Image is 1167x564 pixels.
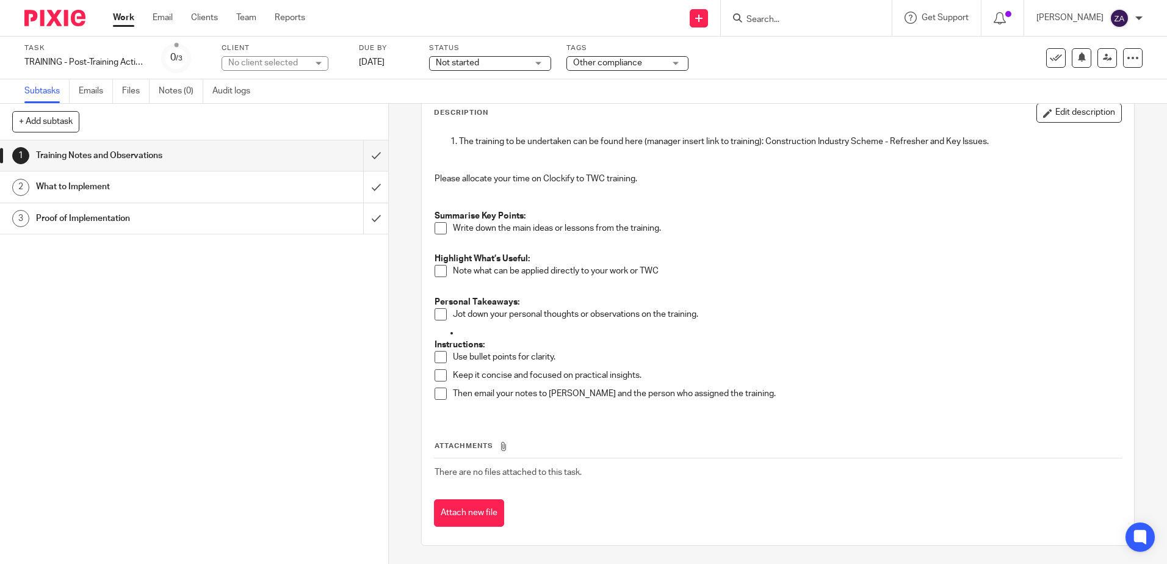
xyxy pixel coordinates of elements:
strong: Summarise Key Points: [435,212,526,220]
p: The training to be undertaken can be found here (manager insert link to training): Construction I... [459,136,1121,148]
p: Then email your notes to [PERSON_NAME] and the person who assigned the training. [453,388,1121,400]
div: 3 [12,210,29,227]
h1: Training Notes and Observations [36,146,246,165]
input: Search [745,15,855,26]
strong: Instructions: [435,341,485,349]
span: There are no files attached to this task. [435,468,582,477]
div: No client selected [228,57,308,69]
strong: Highlight What’s Useful: [435,255,530,263]
div: 2 [12,179,29,196]
span: Other compliance [573,59,642,67]
span: Attachments [435,443,493,449]
a: Team [236,12,256,24]
small: /3 [176,55,182,62]
p: Keep it concise and focused on practical insights. [453,369,1121,381]
img: Pixie [24,10,85,26]
div: 0 [170,51,182,65]
a: Clients [191,12,218,24]
a: Subtasks [24,79,70,103]
div: 1 [12,147,29,164]
p: Use bullet points for clarity. [453,351,1121,363]
h1: Proof of Implementation [36,209,246,228]
a: Audit logs [212,79,259,103]
img: svg%3E [1110,9,1129,28]
a: Files [122,79,150,103]
p: Jot down your personal thoughts or observations on the training. [453,308,1121,320]
span: Not started [436,59,479,67]
p: Note what can be applied directly to your work or TWC [453,265,1121,277]
label: Task [24,43,146,53]
p: [PERSON_NAME] [1036,12,1104,24]
a: Reports [275,12,305,24]
a: Emails [79,79,113,103]
button: + Add subtask [12,111,79,132]
label: Due by [359,43,414,53]
a: Work [113,12,134,24]
span: Get Support [922,13,969,22]
span: [DATE] [359,58,385,67]
strong: Personal Takeaways: [435,298,519,306]
p: Please allocate your time on Clockify to TWC training. [435,173,1121,185]
h1: What to Implement [36,178,246,196]
button: Edit description [1036,103,1122,123]
label: Client [222,43,344,53]
a: Email [153,12,173,24]
div: TRAINING - Post-Training Action Plan [24,56,146,68]
p: Write down the main ideas or lessons from the training. [453,222,1121,234]
label: Tags [566,43,688,53]
button: Attach new file [434,499,504,527]
a: Notes (0) [159,79,203,103]
label: Status [429,43,551,53]
p: Description [434,108,488,118]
